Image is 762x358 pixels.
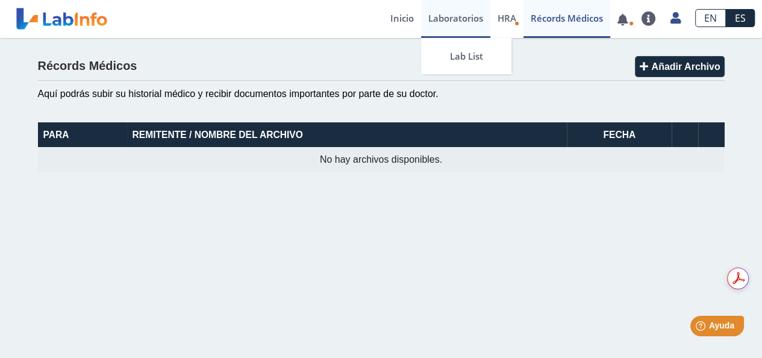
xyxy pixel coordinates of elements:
[38,59,137,74] h4: Récords Médicos
[651,61,720,72] span: Añadir Archivo
[38,89,439,99] span: Aquí podrás subir su historial médico y recibir documentos importantes por parte de su doctor.
[38,122,127,147] th: Para
[421,38,511,74] a: Lab List
[567,122,672,147] th: Fecha
[498,12,516,24] span: HRA
[127,122,567,147] th: Remitente / Nombre del Archivo
[655,311,749,345] iframe: Help widget launcher
[320,154,442,165] span: No hay archivos disponibles.
[635,56,724,77] button: Añadir Archivo
[726,9,755,27] a: ES
[695,9,726,27] a: EN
